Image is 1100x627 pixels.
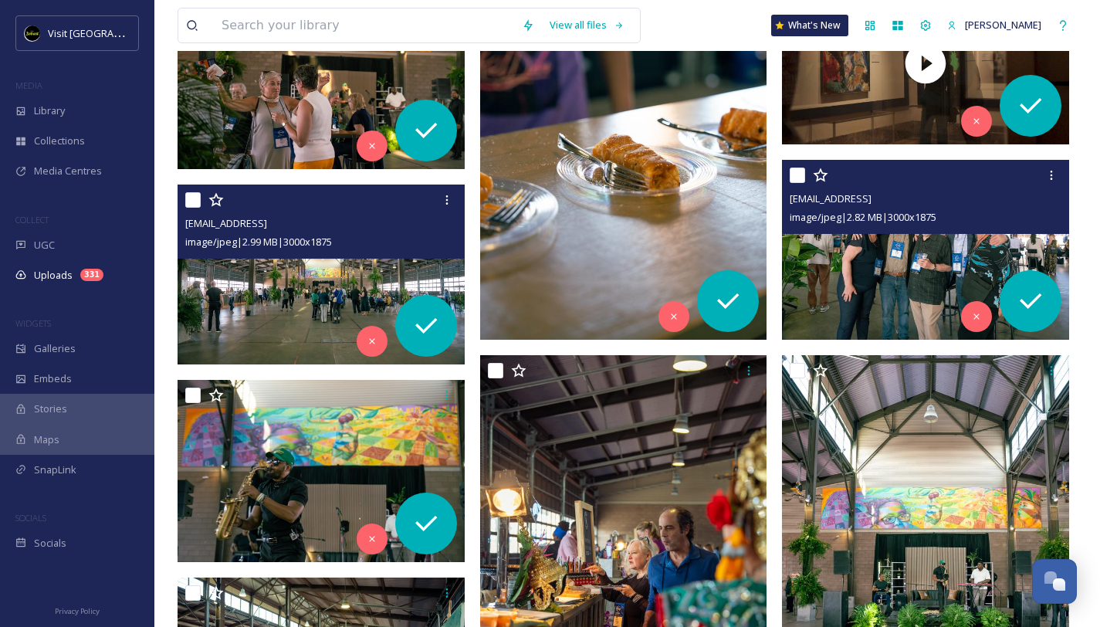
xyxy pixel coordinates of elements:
span: Socials [34,536,66,551]
img: ext_1758121059.131605_contactbrgtz@gmail.com-SATWEasternMarket-13.jpg [178,380,469,562]
span: Visit [GEOGRAPHIC_DATA] [48,25,168,40]
a: What's New [771,15,848,36]
span: Uploads [34,268,73,283]
span: Privacy Policy [55,606,100,616]
span: image/jpeg | 2.99 MB | 3000 x 1875 [185,235,332,249]
span: image/jpeg | 2.82 MB | 3000 x 1875 [790,210,936,224]
span: SnapLink [34,463,76,477]
span: COLLECT [15,214,49,225]
button: Open Chat [1032,559,1077,604]
span: Maps [34,432,59,447]
img: ext_1758121064.245538_contactbrgtz@gmail.com-SATWEasternMarket-17.jpg [782,160,1069,340]
a: View all files [542,10,632,40]
img: ext_1758121061.648924_contactbrgtz@gmail.com-SATWEasternMarket-9.jpg [178,185,465,364]
span: Stories [34,402,67,416]
img: VISIT%20DETROIT%20LOGO%20-%20BLACK%20BACKGROUND.png [25,25,40,41]
span: SOCIALS [15,512,46,524]
span: [EMAIL_ADDRESS] [185,216,267,230]
span: [EMAIL_ADDRESS] [790,191,872,205]
span: [PERSON_NAME] [965,18,1041,32]
span: WIDGETS [15,317,51,329]
input: Search your library [214,8,514,42]
span: Media Centres [34,164,102,178]
span: Library [34,103,65,118]
span: Embeds [34,371,72,386]
div: 331 [80,269,103,281]
span: Collections [34,134,85,148]
span: MEDIA [15,80,42,91]
a: [PERSON_NAME] [939,10,1049,40]
a: Privacy Policy [55,601,100,619]
span: UGC [34,238,55,252]
span: Galleries [34,341,76,356]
